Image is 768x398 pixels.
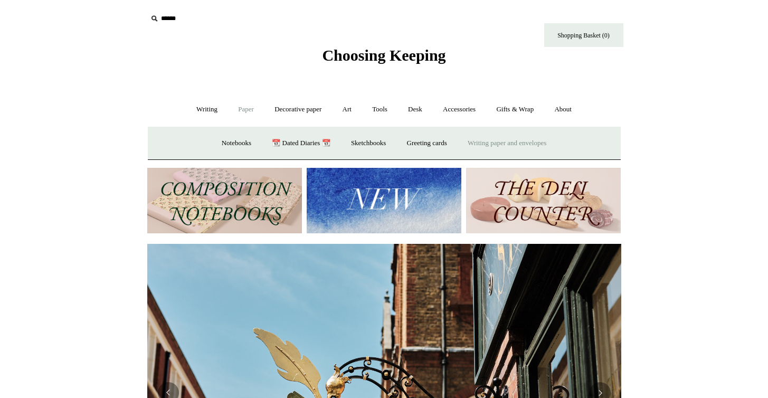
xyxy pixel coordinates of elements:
[544,23,623,47] a: Shopping Basket (0)
[147,168,302,234] img: 202302 Composition ledgers.jpg__PID:69722ee6-fa44-49dd-a067-31375e5d54ec
[487,96,543,124] a: Gifts & Wrap
[307,168,461,234] img: New.jpg__PID:f73bdf93-380a-4a35-bcfe-7823039498e1
[433,96,485,124] a: Accessories
[333,96,361,124] a: Art
[265,96,331,124] a: Decorative paper
[322,46,445,64] span: Choosing Keeping
[458,129,556,157] a: Writing paper and envelopes
[545,96,581,124] a: About
[342,129,395,157] a: Sketchbooks
[262,129,339,157] a: 📆 Dated Diaries 📆
[466,168,621,234] img: The Deli Counter
[363,96,397,124] a: Tools
[187,96,227,124] a: Writing
[212,129,261,157] a: Notebooks
[229,96,263,124] a: Paper
[397,129,457,157] a: Greeting cards
[322,55,445,62] a: Choosing Keeping
[399,96,432,124] a: Desk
